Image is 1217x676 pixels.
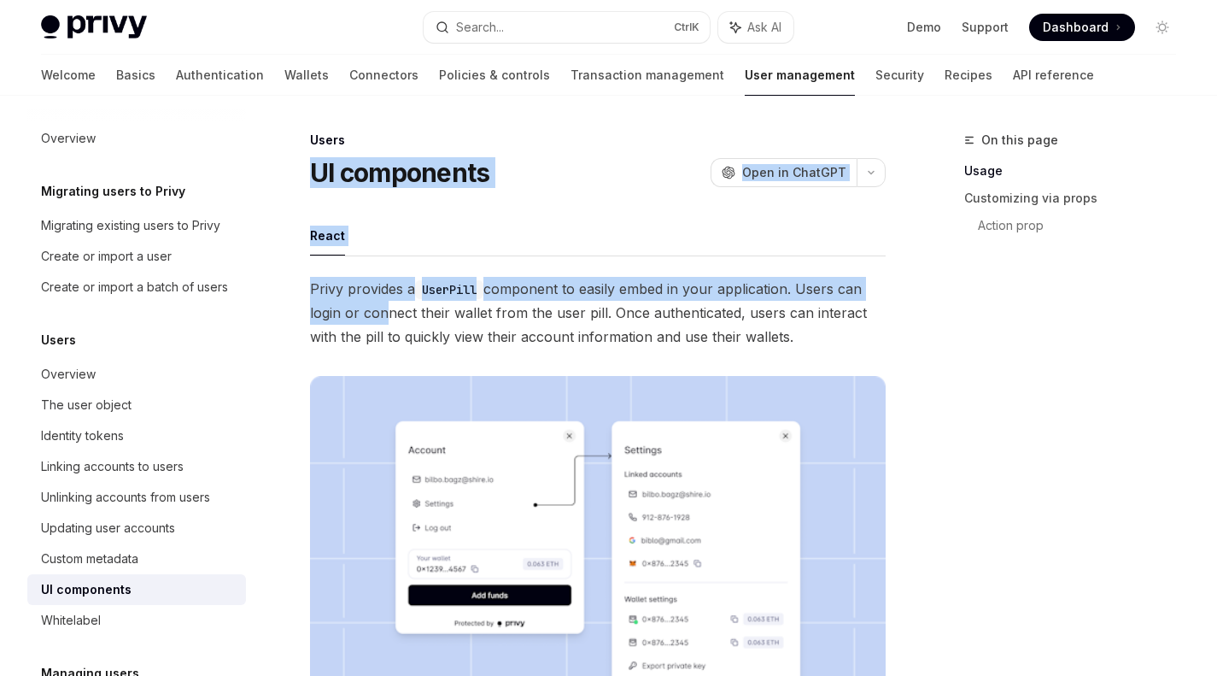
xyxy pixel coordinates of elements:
a: API reference [1013,55,1094,96]
a: Dashboard [1029,14,1135,41]
button: Ask AI [718,12,793,43]
a: Connectors [349,55,418,96]
button: React [310,215,345,256]
a: Custom metadata [27,544,246,574]
h5: Users [41,330,76,350]
div: Custom metadata [41,549,138,569]
a: The user object [27,390,246,420]
div: Identity tokens [41,426,124,446]
div: Migrating existing users to Privy [41,215,220,236]
a: Recipes [945,55,992,96]
a: Overview [27,123,246,154]
h1: UI components [310,157,489,188]
a: Overview [27,359,246,390]
a: UI components [27,574,246,605]
div: Overview [41,364,96,385]
a: Policies & controls [439,55,550,96]
div: Overview [41,128,96,149]
a: Create or import a batch of users [27,272,246,303]
div: Create or import a user [41,246,172,267]
div: Whitelabel [41,610,101,631]
a: Basics [116,55,155,96]
div: Users [310,132,886,149]
a: Security [875,55,924,96]
a: User management [745,55,855,96]
a: Welcome [41,55,96,96]
img: light logo [41,15,147,39]
span: Privy provides a component to easily embed in your application. Users can login or connect their ... [310,277,886,349]
a: Demo [907,19,941,36]
div: The user object [41,395,132,415]
div: Search... [456,17,504,38]
button: Search...CtrlK [424,12,709,43]
span: Ask AI [747,19,781,36]
a: Migrating existing users to Privy [27,210,246,241]
div: UI components [41,579,132,600]
a: Customizing via props [964,185,1190,212]
a: Unlinking accounts from users [27,482,246,513]
span: Dashboard [1043,19,1109,36]
a: Updating user accounts [27,513,246,544]
a: Linking accounts to users [27,451,246,482]
a: Whitelabel [27,605,246,636]
a: Create or import a user [27,241,246,272]
div: Unlinking accounts from users [41,487,210,508]
div: Create or import a batch of users [41,277,228,297]
a: Action prop [978,212,1190,239]
span: Ctrl K [674,21,699,34]
a: Authentication [176,55,264,96]
span: On this page [981,130,1058,150]
div: Linking accounts to users [41,456,184,477]
a: Identity tokens [27,420,246,451]
button: Toggle dark mode [1149,14,1176,41]
div: Updating user accounts [41,518,175,538]
a: Usage [964,157,1190,185]
a: Transaction management [570,55,724,96]
a: Wallets [284,55,329,96]
h5: Migrating users to Privy [41,181,185,202]
span: Open in ChatGPT [742,164,846,181]
button: Open in ChatGPT [711,158,857,187]
a: Support [962,19,1009,36]
code: UserPill [415,280,483,299]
